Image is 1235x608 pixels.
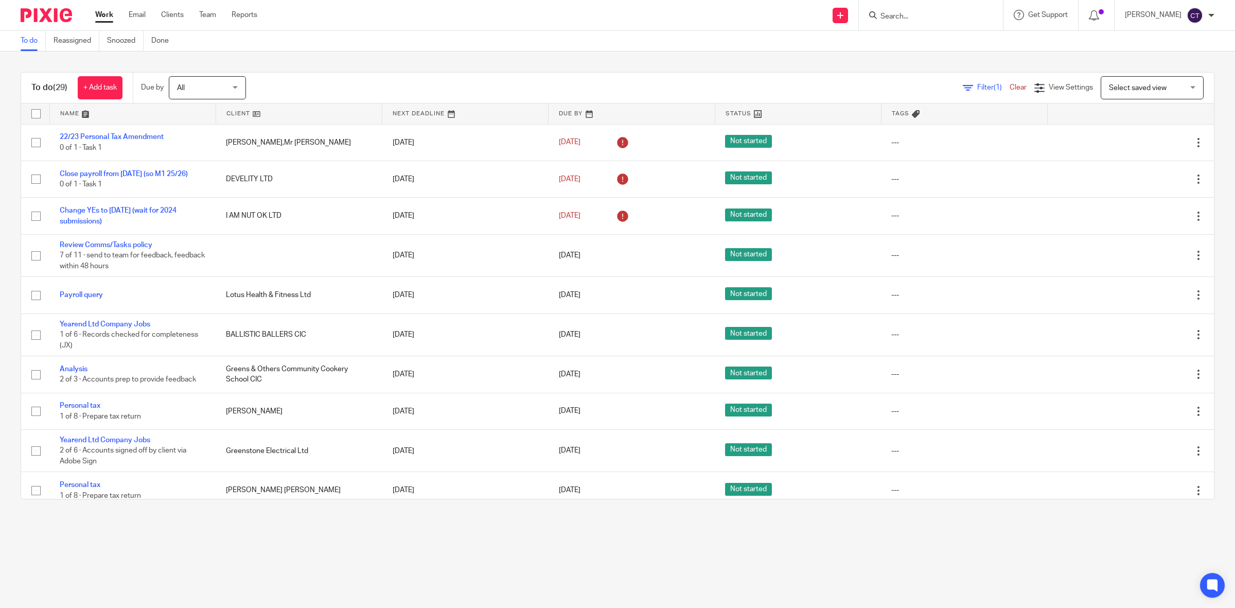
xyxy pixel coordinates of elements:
[559,408,580,415] span: [DATE]
[382,472,549,509] td: [DATE]
[53,83,67,92] span: (29)
[1187,7,1203,24] img: svg%3E
[382,277,549,314] td: [DATE]
[216,161,382,197] td: DEVELITY LTD
[725,327,772,340] span: Not started
[892,111,909,116] span: Tags
[559,252,580,259] span: [DATE]
[60,291,103,299] a: Payroll query
[994,84,1002,91] span: (1)
[891,406,1037,416] div: ---
[725,171,772,184] span: Not started
[151,31,177,51] a: Done
[31,82,67,93] h1: To do
[60,170,188,178] a: Close payroll from [DATE] (so M1 25/26)
[1125,10,1181,20] p: [PERSON_NAME]
[891,290,1037,300] div: ---
[891,369,1037,379] div: ---
[177,84,185,92] span: All
[232,10,257,20] a: Reports
[891,485,1037,495] div: ---
[60,181,102,188] span: 0 of 1 · Task 1
[891,211,1037,221] div: ---
[60,241,152,249] a: Review Comms/Tasks policy
[60,207,177,224] a: Change YEs to [DATE] (wait for 2024 submissions)
[725,135,772,148] span: Not started
[216,198,382,234] td: I AM NUT OK LTD
[559,447,580,455] span: [DATE]
[107,31,144,51] a: Snoozed
[60,492,141,499] span: 1 of 8 · Prepare tax return
[977,84,1010,91] span: Filter
[725,209,772,221] span: Not started
[891,329,1037,340] div: ---
[891,446,1037,456] div: ---
[382,314,549,356] td: [DATE]
[1109,84,1167,92] span: Select saved view
[95,10,113,20] a: Work
[54,31,99,51] a: Reassigned
[60,447,186,465] span: 2 of 6 · Accounts signed off by client via Adobe Sign
[891,137,1037,148] div: ---
[199,10,216,20] a: Team
[382,124,549,161] td: [DATE]
[216,472,382,509] td: [PERSON_NAME] [PERSON_NAME]
[60,481,100,489] a: Personal tax
[216,277,382,314] td: Lotus Health & Fitness Ltd
[382,198,549,234] td: [DATE]
[382,393,549,429] td: [DATE]
[559,176,580,183] span: [DATE]
[216,124,382,161] td: [PERSON_NAME],Mr [PERSON_NAME]
[382,234,549,276] td: [DATE]
[1028,11,1068,19] span: Get Support
[60,133,164,141] a: 22/23 Personal Tax Amendment
[216,356,382,393] td: Greens & Others Community Cookery School CIC
[559,331,580,338] span: [DATE]
[725,443,772,456] span: Not started
[725,483,772,496] span: Not started
[60,252,205,270] span: 7 of 11 · send to team for feedback, feedback within 48 hours
[161,10,184,20] a: Clients
[382,356,549,393] td: [DATE]
[382,161,549,197] td: [DATE]
[559,487,580,494] span: [DATE]
[21,31,46,51] a: To do
[382,429,549,472] td: [DATE]
[559,291,580,299] span: [DATE]
[1010,84,1027,91] a: Clear
[141,82,164,93] p: Due by
[1049,84,1093,91] span: View Settings
[60,321,150,328] a: Yearend Ltd Company Jobs
[891,250,1037,260] div: ---
[78,76,122,99] a: + Add task
[60,331,198,349] span: 1 of 6 · Records checked for completeness (JX)
[60,376,196,383] span: 2 of 3 · Accounts prep to provide feedback
[725,404,772,416] span: Not started
[60,366,87,373] a: Analysis
[725,248,772,261] span: Not started
[891,174,1037,184] div: ---
[879,12,972,22] input: Search
[60,144,102,151] span: 0 of 1 · Task 1
[21,8,72,22] img: Pixie
[216,393,382,429] td: [PERSON_NAME]
[216,314,382,356] td: BALLISTIC BALLERS CIC
[216,429,382,472] td: Greenstone Electrical Ltd
[559,139,580,146] span: [DATE]
[725,287,772,300] span: Not started
[559,212,580,219] span: [DATE]
[60,413,141,420] span: 1 of 8 · Prepare tax return
[60,437,150,444] a: Yearend Ltd Company Jobs
[60,402,100,409] a: Personal tax
[559,371,580,378] span: [DATE]
[129,10,146,20] a: Email
[725,367,772,379] span: Not started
